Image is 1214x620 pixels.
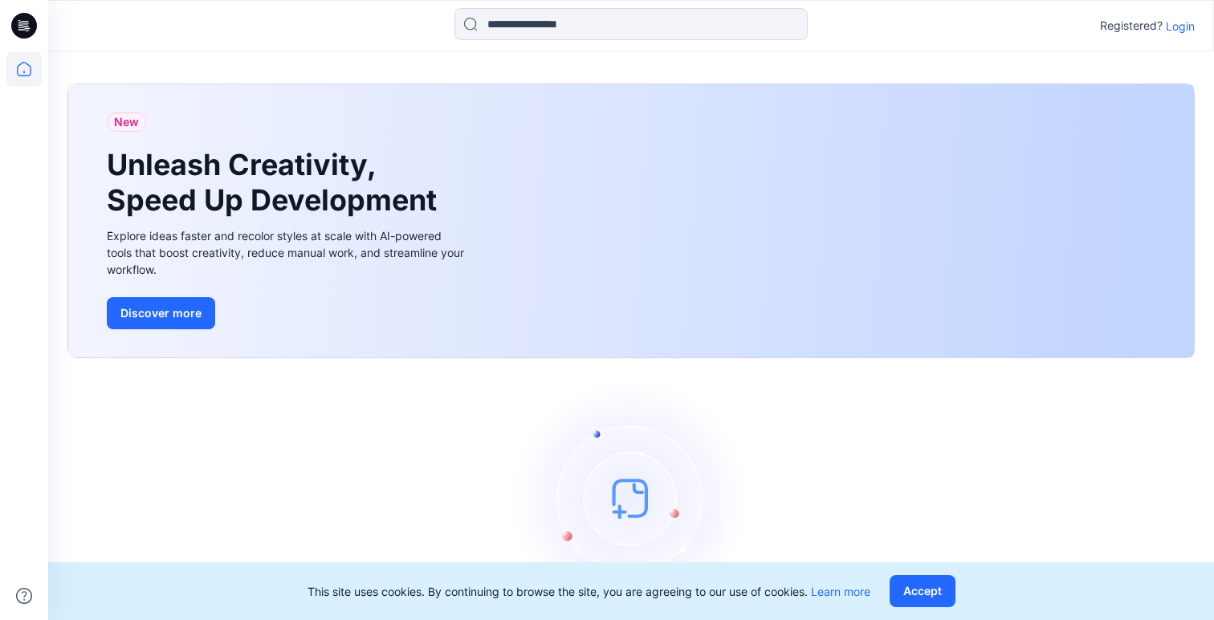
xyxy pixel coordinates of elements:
[511,377,752,618] img: empty-state-image.svg
[1100,16,1163,35] p: Registered?
[308,583,870,600] p: This site uses cookies. By continuing to browse the site, you are agreeing to our use of cookies.
[1166,18,1195,35] p: Login
[811,585,870,598] a: Learn more
[107,227,468,278] div: Explore ideas faster and recolor styles at scale with AI-powered tools that boost creativity, red...
[107,148,444,217] h1: Unleash Creativity, Speed Up Development
[107,297,468,329] a: Discover more
[107,297,215,329] button: Discover more
[890,575,955,607] button: Accept
[114,112,139,132] span: New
